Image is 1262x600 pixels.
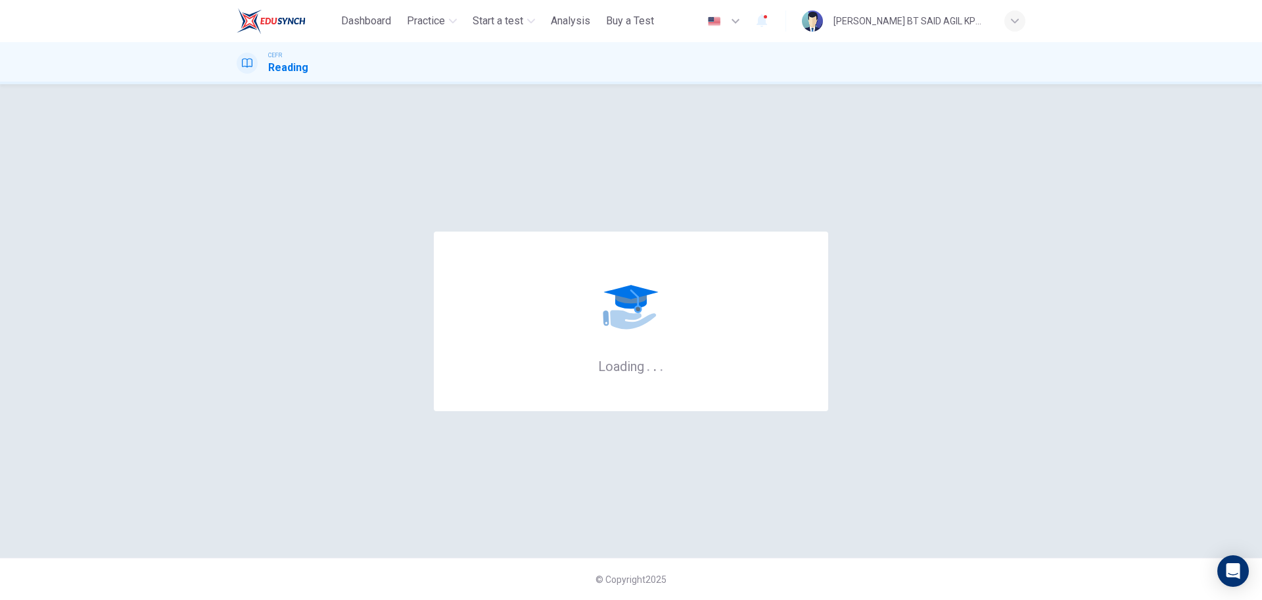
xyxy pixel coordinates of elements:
[601,9,659,33] button: Buy a Test
[802,11,823,32] img: Profile picture
[336,9,396,33] button: Dashboard
[551,13,590,29] span: Analysis
[653,354,657,376] h6: .
[546,9,596,33] button: Analysis
[268,51,282,60] span: CEFR
[596,574,666,585] span: © Copyright 2025
[1217,555,1249,587] div: Open Intercom Messenger
[598,357,664,374] h6: Loading
[833,13,989,29] div: [PERSON_NAME] BT SAID AGIL KPM-Guru
[268,60,308,76] h1: Reading
[341,13,391,29] span: Dashboard
[402,9,462,33] button: Practice
[407,13,445,29] span: Practice
[237,8,336,34] a: ELTC logo
[659,354,664,376] h6: .
[473,13,523,29] span: Start a test
[606,13,654,29] span: Buy a Test
[237,8,306,34] img: ELTC logo
[706,16,722,26] img: en
[646,354,651,376] h6: .
[467,9,540,33] button: Start a test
